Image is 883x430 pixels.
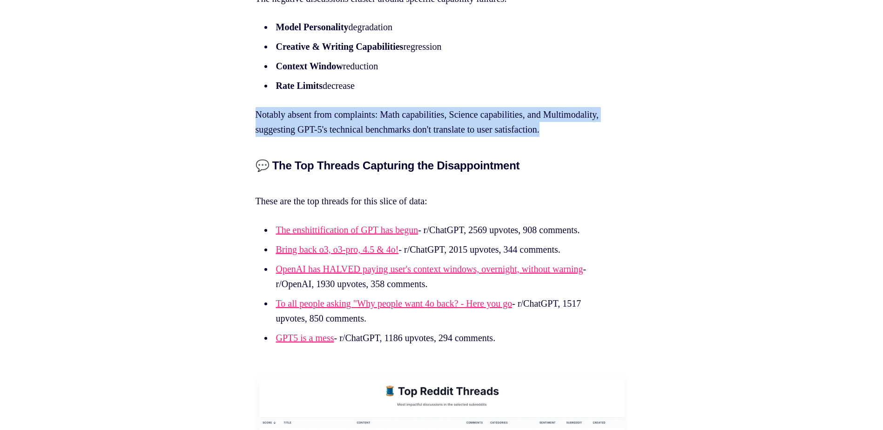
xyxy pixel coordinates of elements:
li: degradation [273,20,614,34]
li: decrease [273,78,614,93]
strong: Rate Limits [276,81,323,91]
a: The enshittification of GPT has begun [276,225,418,235]
li: - r/ChatGPT, 1186 upvotes, 294 comments. [273,330,614,345]
h3: 💬 The Top Threads Capturing the Disappointment [256,159,628,172]
a: OpenAI has HALVED paying user's context windows, overnight, without warning [276,264,583,274]
p: These are the top threads for this slice of data: [256,179,628,208]
li: regression [273,39,614,54]
li: - r/OpenAI, 1930 upvotes, 358 comments. [273,262,614,291]
li: - r/ChatGPT, 2015 upvotes, 344 comments. [273,242,614,257]
li: - r/ChatGPT, 2569 upvotes, 908 comments. [273,222,614,237]
p: Notably absent from complaints: Math capabilities, Science capabilities, and Multimodality, sugge... [256,107,628,137]
strong: Context Window [276,61,343,71]
strong: Creative & Writing Capabilities [276,41,404,52]
a: GPT5 is a mess [276,333,334,343]
li: reduction [273,59,614,74]
strong: Model Personality [276,22,349,32]
a: To all people asking "Why people want 4o back? - Here you go [276,298,512,309]
a: Bring back o3, o3-pro, 4.5 & 4o! [276,244,399,255]
li: - r/ChatGPT, 1517 upvotes, 850 comments. [273,296,614,326]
